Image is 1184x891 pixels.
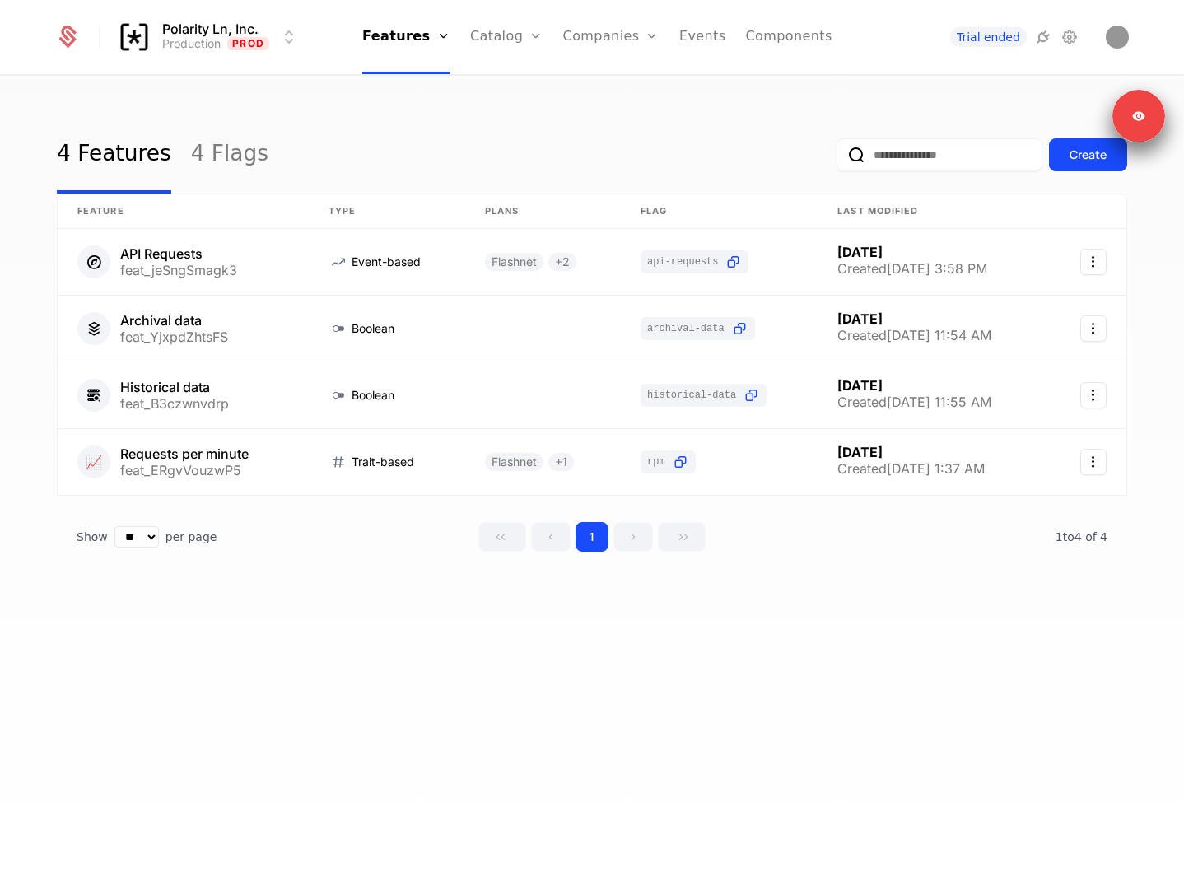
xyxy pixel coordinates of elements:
a: Trial ended [950,27,1027,47]
button: Select action [1080,382,1107,408]
button: Select action [1080,315,1107,342]
button: Open user button [1106,26,1129,49]
th: Last Modified [818,194,1048,229]
button: Create [1049,138,1127,171]
span: Show [77,529,108,545]
button: Go to previous page [531,522,571,552]
span: per page [165,529,217,545]
a: Settings [1060,27,1079,47]
a: 4 Flags [191,116,268,194]
div: Create [1070,147,1107,163]
span: Polarity Ln, Inc. [162,22,259,35]
img: Polarity Ln, Inc. [114,17,154,57]
th: Feature [58,194,309,229]
button: Select environment [119,19,299,55]
button: Select action [1080,249,1107,275]
a: Integrations [1033,27,1053,47]
span: 1 to 4 of [1056,530,1100,543]
div: Page navigation [478,522,706,552]
a: 4 Features [57,116,171,194]
div: Table pagination [57,522,1127,552]
img: Nejc Drobnič [1106,26,1129,49]
span: 4 [1056,530,1107,543]
button: Go to last page [658,522,706,552]
button: Go to next page [613,522,653,552]
th: Flag [621,194,818,229]
th: Plans [465,194,621,229]
button: Go to first page [478,522,526,552]
button: Select action [1080,449,1107,475]
span: Prod [227,37,269,50]
div: Production [162,35,221,52]
th: Type [309,194,465,229]
button: Go to page 1 [576,522,608,552]
select: Select page size [114,526,159,548]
